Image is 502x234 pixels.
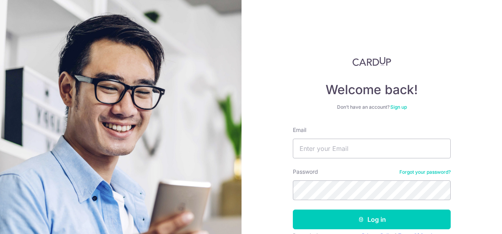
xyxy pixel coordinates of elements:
button: Log in [293,210,451,229]
h4: Welcome back! [293,82,451,98]
a: Sign up [390,104,407,110]
a: Forgot your password? [399,169,451,175]
label: Email [293,126,306,134]
div: Don’t have an account? [293,104,451,110]
img: CardUp Logo [352,57,391,66]
input: Enter your Email [293,139,451,158]
label: Password [293,168,318,176]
